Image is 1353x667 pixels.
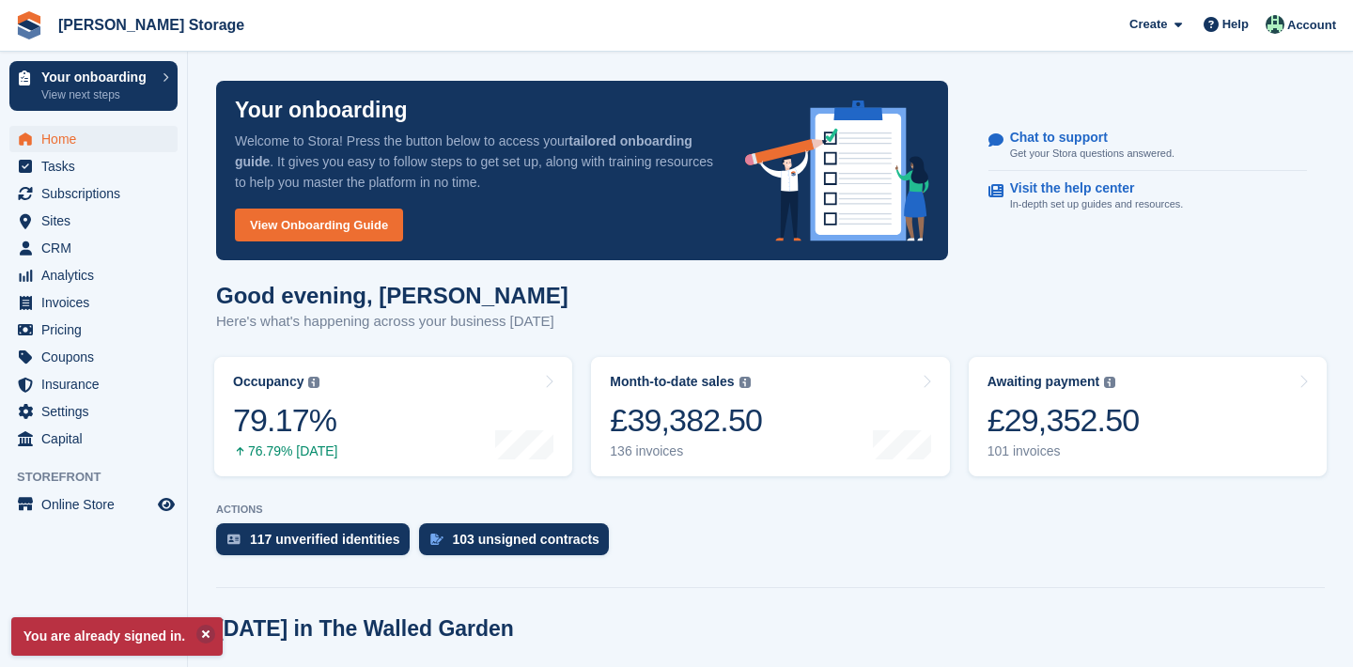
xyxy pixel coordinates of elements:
[233,374,303,390] div: Occupancy
[9,398,178,425] a: menu
[610,374,734,390] div: Month-to-date sales
[610,443,762,459] div: 136 invoices
[235,131,715,193] p: Welcome to Stora! Press the button below to access your . It gives you easy to follow steps to ge...
[1104,377,1115,388] img: icon-info-grey-7440780725fd019a000dd9b08b2336e03edf1995a4989e88bcd33f0948082b44.svg
[9,262,178,288] a: menu
[9,426,178,452] a: menu
[227,534,241,545] img: verify_identity-adf6edd0f0f0b5bbfe63781bf79b02c33cf7c696d77639b501bdc392416b5a36.svg
[216,311,568,333] p: Here's what's happening across your business [DATE]
[969,357,1327,476] a: Awaiting payment £29,352.50 101 invoices
[216,523,419,565] a: 117 unverified identities
[41,491,154,518] span: Online Store
[235,100,408,121] p: Your onboarding
[41,398,154,425] span: Settings
[1010,130,1159,146] p: Chat to support
[9,180,178,207] a: menu
[11,617,223,656] p: You are already signed in.
[9,491,178,518] a: menu
[610,401,762,440] div: £39,382.50
[233,401,337,440] div: 79.17%
[41,86,153,103] p: View next steps
[9,61,178,111] a: Your onboarding View next steps
[216,616,514,642] h2: [DATE] in The Walled Garden
[591,357,949,476] a: Month-to-date sales £39,382.50 136 invoices
[1287,16,1336,35] span: Account
[41,344,154,370] span: Coupons
[17,468,187,487] span: Storefront
[41,317,154,343] span: Pricing
[988,171,1307,222] a: Visit the help center In-depth set up guides and resources.
[1266,15,1284,34] img: Nicholas Pain
[419,523,618,565] a: 103 unsigned contracts
[216,283,568,308] h1: Good evening, [PERSON_NAME]
[308,377,319,388] img: icon-info-grey-7440780725fd019a000dd9b08b2336e03edf1995a4989e88bcd33f0948082b44.svg
[9,235,178,261] a: menu
[214,357,572,476] a: Occupancy 79.17% 76.79% [DATE]
[41,262,154,288] span: Analytics
[155,493,178,516] a: Preview store
[41,289,154,316] span: Invoices
[9,289,178,316] a: menu
[988,401,1140,440] div: £29,352.50
[41,426,154,452] span: Capital
[41,235,154,261] span: CRM
[988,120,1307,172] a: Chat to support Get your Stora questions answered.
[41,180,154,207] span: Subscriptions
[988,443,1140,459] div: 101 invoices
[1222,15,1249,34] span: Help
[9,344,178,370] a: menu
[51,9,252,40] a: [PERSON_NAME] Storage
[9,208,178,234] a: menu
[9,153,178,179] a: menu
[41,371,154,397] span: Insurance
[41,126,154,152] span: Home
[250,532,400,547] div: 117 unverified identities
[745,101,929,241] img: onboarding-info-6c161a55d2c0e0a8cae90662b2fe09162a5109e8cc188191df67fb4f79e88e88.svg
[1129,15,1167,34] span: Create
[9,371,178,397] a: menu
[430,534,443,545] img: contract_signature_icon-13c848040528278c33f63329250d36e43548de30e8caae1d1a13099fd9432cc5.svg
[41,153,154,179] span: Tasks
[1010,196,1184,212] p: In-depth set up guides and resources.
[41,70,153,84] p: Your onboarding
[453,532,599,547] div: 103 unsigned contracts
[988,374,1100,390] div: Awaiting payment
[1010,180,1169,196] p: Visit the help center
[739,377,751,388] img: icon-info-grey-7440780725fd019a000dd9b08b2336e03edf1995a4989e88bcd33f0948082b44.svg
[9,126,178,152] a: menu
[233,443,337,459] div: 76.79% [DATE]
[15,11,43,39] img: stora-icon-8386f47178a22dfd0bd8f6a31ec36ba5ce8667c1dd55bd0f319d3a0aa187defe.svg
[235,209,403,241] a: View Onboarding Guide
[9,317,178,343] a: menu
[216,504,1325,516] p: ACTIONS
[41,208,154,234] span: Sites
[1010,146,1174,162] p: Get your Stora questions answered.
